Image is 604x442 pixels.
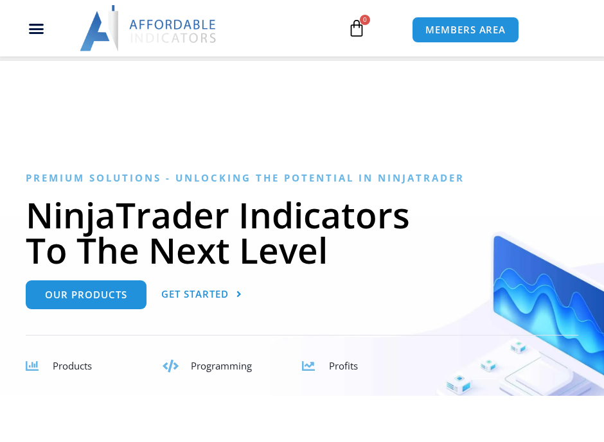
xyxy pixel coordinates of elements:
[26,172,578,184] h6: Premium Solutions - Unlocking the Potential in NinjaTrader
[191,359,252,372] span: Programming
[425,25,506,35] span: MEMBERS AREA
[26,280,147,309] a: Our Products
[412,17,519,43] a: MEMBERS AREA
[53,359,92,372] span: Products
[161,289,229,299] span: Get Started
[80,5,218,51] img: LogoAI | Affordable Indicators – NinjaTrader
[360,15,370,25] span: 0
[26,197,578,268] h1: NinjaTrader Indicators To The Next Level
[6,16,66,40] div: Menu Toggle
[161,280,242,309] a: Get Started
[45,290,127,300] span: Our Products
[329,359,358,372] span: Profits
[328,10,385,47] a: 0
